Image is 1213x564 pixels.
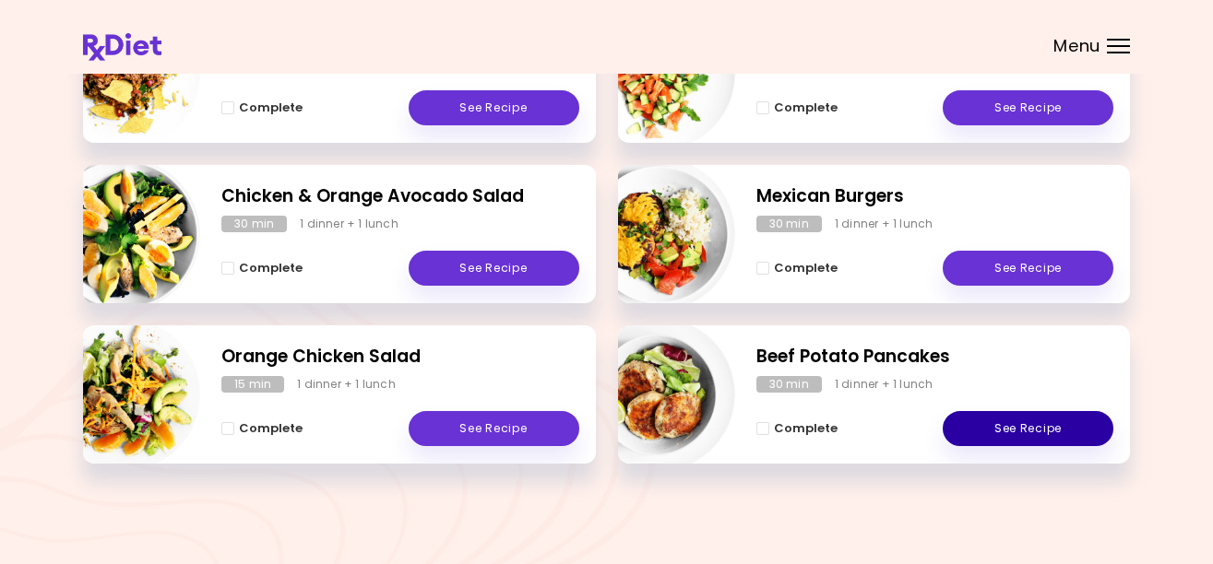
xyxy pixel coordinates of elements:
[943,251,1113,286] a: See Recipe - Mexican Burgers
[297,376,396,393] div: 1 dinner + 1 lunch
[409,90,579,125] a: See Recipe - Cheesy Beef Skillet
[756,183,1114,210] h2: Mexican Burgers
[239,100,303,115] span: Complete
[1053,38,1100,54] span: Menu
[756,417,838,440] button: Complete - Beef Potato Pancakes
[47,318,200,471] img: Info - Orange Chicken Salad
[409,411,579,446] a: See Recipe - Orange Chicken Salad
[943,90,1113,125] a: See Recipe - Beef Meatloaf
[239,421,303,436] span: Complete
[409,251,579,286] a: See Recipe - Chicken & Orange Avocado Salad
[835,376,934,393] div: 1 dinner + 1 lunch
[300,216,398,232] div: 1 dinner + 1 lunch
[221,257,303,279] button: Complete - Chicken & Orange Avocado Salad
[221,417,303,440] button: Complete - Orange Chicken Salad
[774,421,838,436] span: Complete
[756,376,822,393] div: 30 min
[221,97,303,119] button: Complete - Cheesy Beef Skillet
[756,344,1114,370] h2: Beef Potato Pancakes
[221,376,284,393] div: 15 min
[221,183,579,210] h2: Chicken & Orange Avocado Salad
[943,411,1113,446] a: See Recipe - Beef Potato Pancakes
[774,100,838,115] span: Complete
[221,344,579,370] h2: Orange Chicken Salad
[47,158,200,311] img: Info - Chicken & Orange Avocado Salad
[756,97,838,119] button: Complete - Beef Meatloaf
[835,216,934,232] div: 1 dinner + 1 lunch
[774,261,838,276] span: Complete
[756,257,838,279] button: Complete - Mexican Burgers
[221,216,287,232] div: 30 min
[582,158,735,311] img: Info - Mexican Burgers
[239,261,303,276] span: Complete
[83,33,161,61] img: RxDiet
[582,318,735,471] img: Info - Beef Potato Pancakes
[756,216,822,232] div: 30 min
